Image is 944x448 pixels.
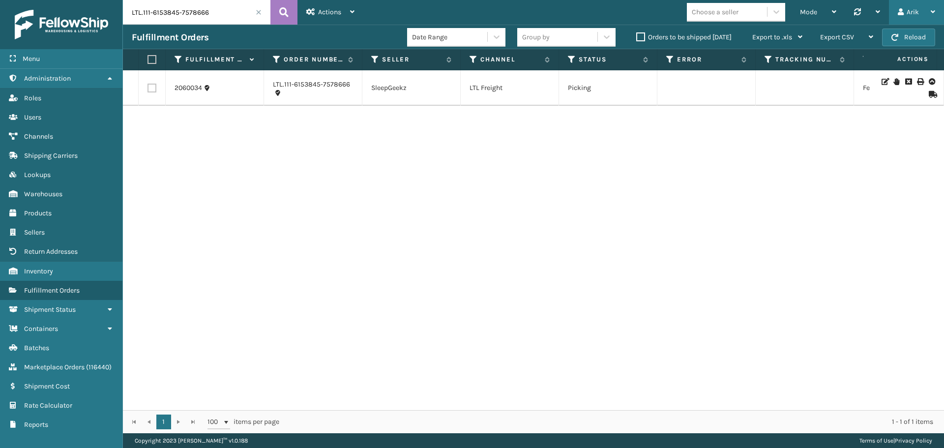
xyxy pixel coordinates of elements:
span: Export to .xls [752,33,792,41]
i: Edit [882,78,887,85]
label: Fulfillment Order Id [185,55,245,64]
label: Order Number [284,55,343,64]
td: LTL Freight [461,70,559,106]
span: Administration [24,74,71,83]
div: Choose a seller [692,7,738,17]
td: SleepGeekz [362,70,461,106]
span: Actions [318,8,341,16]
label: Orders to be shipped [DATE] [636,33,732,41]
i: Mark as Shipped [929,91,935,98]
div: Group by [522,32,550,42]
span: Shipping Carriers [24,151,78,160]
i: Cancel Fulfillment Order [905,78,911,85]
span: Menu [23,55,40,63]
h3: Fulfillment Orders [132,31,208,43]
a: 1 [156,415,171,429]
span: Actions [866,51,935,67]
span: Containers [24,325,58,333]
span: Lookups [24,171,51,179]
div: | [859,433,932,448]
i: Print BOL [917,78,923,85]
span: items per page [207,415,279,429]
span: Marketplace Orders [24,363,85,371]
div: 1 - 1 of 1 items [293,417,933,427]
button: Reload [882,29,935,46]
label: Error [677,55,737,64]
span: 100 [207,417,222,427]
p: Copyright 2023 [PERSON_NAME]™ v 1.0.188 [135,433,248,448]
i: On Hold [893,78,899,85]
span: Products [24,209,52,217]
span: Roles [24,94,41,102]
span: Rate Calculator [24,401,72,410]
i: Upload BOL [929,78,935,85]
span: Users [24,113,41,121]
span: Mode [800,8,817,16]
span: Export CSV [820,33,854,41]
span: Shipment Status [24,305,76,314]
span: Reports [24,420,48,429]
span: Batches [24,344,49,352]
span: Sellers [24,228,45,237]
label: Seller [382,55,442,64]
img: logo [15,10,108,39]
label: Tracking Number [775,55,835,64]
span: Return Addresses [24,247,78,256]
label: Channel [480,55,540,64]
a: Privacy Policy [895,437,932,444]
div: Date Range [412,32,488,42]
label: Status [579,55,638,64]
a: Terms of Use [859,437,893,444]
span: Shipment Cost [24,382,70,390]
span: Channels [24,132,53,141]
span: Fulfillment Orders [24,286,80,295]
a: LTL.111-6153845-7578666 [273,80,350,90]
span: ( 116440 ) [86,363,112,371]
td: Picking [559,70,657,106]
span: Warehouses [24,190,62,198]
span: Inventory [24,267,53,275]
a: 2060034 [175,83,202,93]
